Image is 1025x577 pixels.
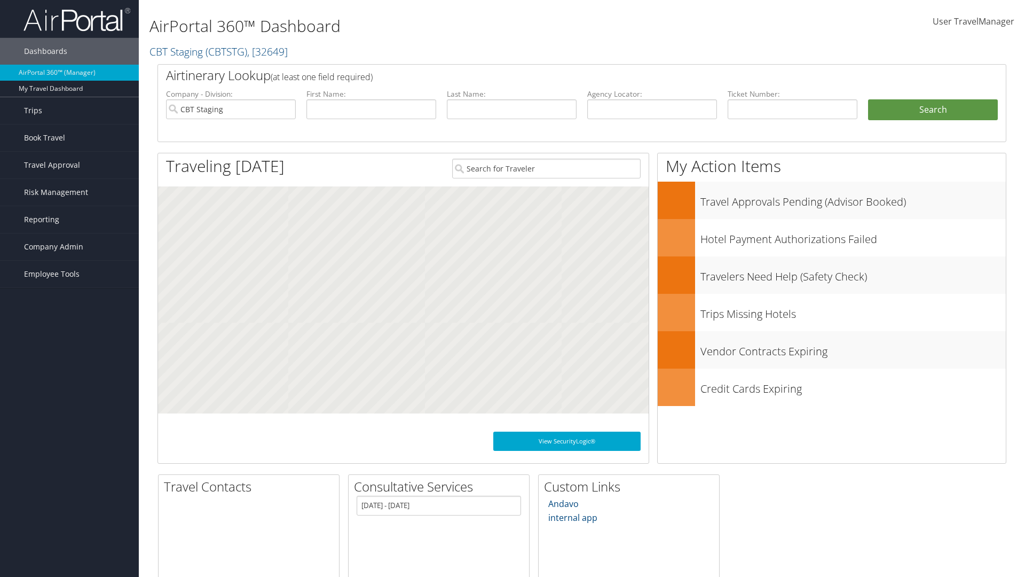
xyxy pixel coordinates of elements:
[658,294,1006,331] a: Trips Missing Hotels
[24,206,59,233] span: Reporting
[24,124,65,151] span: Book Travel
[354,478,529,496] h2: Consultative Services
[700,376,1006,396] h3: Credit Cards Expiring
[548,512,597,524] a: internal app
[164,478,339,496] h2: Travel Contacts
[24,97,42,124] span: Trips
[933,5,1014,38] a: User TravelManager
[271,71,373,83] span: (at least one field required)
[587,89,717,99] label: Agency Locator:
[658,155,1006,177] h1: My Action Items
[544,478,719,496] h2: Custom Links
[149,44,288,59] a: CBT Staging
[658,182,1006,219] a: Travel Approvals Pending (Advisor Booked)
[166,155,285,177] h1: Traveling [DATE]
[658,219,1006,256] a: Hotel Payment Authorizations Failed
[24,179,88,206] span: Risk Management
[24,152,80,178] span: Travel Approval
[493,432,641,451] a: View SecurityLogic®
[548,498,579,510] a: Andavo
[24,38,67,65] span: Dashboards
[306,89,436,99] label: First Name:
[658,369,1006,406] a: Credit Cards Expiring
[452,159,641,178] input: Search for Traveler
[728,89,857,99] label: Ticket Number:
[933,15,1014,27] span: User TravelManager
[166,89,296,99] label: Company - Division:
[700,227,1006,247] h3: Hotel Payment Authorizations Failed
[700,264,1006,284] h3: Travelers Need Help (Safety Check)
[700,339,1006,359] h3: Vendor Contracts Expiring
[247,44,288,59] span: , [ 32649 ]
[23,7,130,32] img: airportal-logo.png
[149,15,726,37] h1: AirPortal 360™ Dashboard
[700,189,1006,209] h3: Travel Approvals Pending (Advisor Booked)
[447,89,577,99] label: Last Name:
[700,301,1006,322] h3: Trips Missing Hotels
[24,233,83,260] span: Company Admin
[868,99,998,121] button: Search
[658,331,1006,369] a: Vendor Contracts Expiring
[166,66,927,84] h2: Airtinerary Lookup
[24,261,80,287] span: Employee Tools
[206,44,247,59] span: ( CBTSTG )
[658,256,1006,294] a: Travelers Need Help (Safety Check)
